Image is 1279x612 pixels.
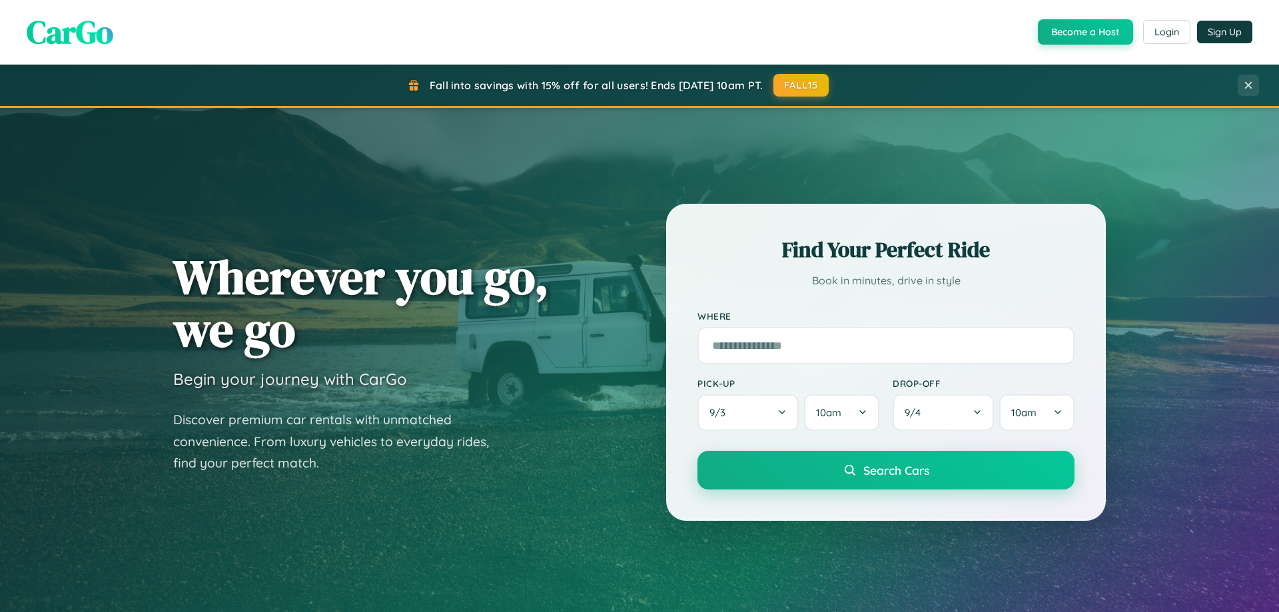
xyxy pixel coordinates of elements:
[863,463,929,477] span: Search Cars
[27,10,113,54] span: CarGo
[816,406,841,419] span: 10am
[697,235,1074,264] h2: Find Your Perfect Ride
[697,394,799,431] button: 9/3
[999,394,1074,431] button: 10am
[173,250,549,356] h1: Wherever you go, we go
[697,310,1074,322] label: Where
[173,409,506,474] p: Discover premium car rentals with unmatched convenience. From luxury vehicles to everyday rides, ...
[697,451,1074,489] button: Search Cars
[1143,20,1190,44] button: Login
[773,74,829,97] button: FALL15
[697,271,1074,290] p: Book in minutes, drive in style
[1197,21,1252,43] button: Sign Up
[893,394,994,431] button: 9/4
[697,378,879,389] label: Pick-up
[709,406,732,419] span: 9 / 3
[173,369,407,389] h3: Begin your journey with CarGo
[893,378,1074,389] label: Drop-off
[430,79,763,92] span: Fall into savings with 15% off for all users! Ends [DATE] 10am PT.
[905,406,927,419] span: 9 / 4
[804,394,879,431] button: 10am
[1038,19,1133,45] button: Become a Host
[1011,406,1037,419] span: 10am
